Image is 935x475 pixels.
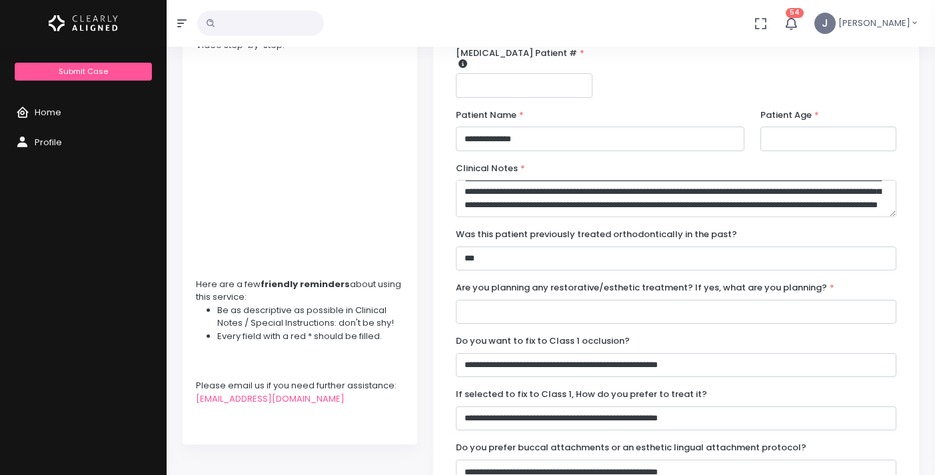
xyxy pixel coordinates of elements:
label: Do you want to fix to Class 1 occlusion? [456,334,630,348]
span: [PERSON_NAME] [838,17,910,30]
label: Are you planning any restorative/esthetic treatment? If yes, what are you planning? [456,281,834,294]
li: Be as descriptive as possible in Clinical Notes / Special Instructions: don't be shy! [217,304,404,330]
div: Please email us if you need further assistance: [196,379,404,392]
label: Patient Name [456,109,524,122]
span: Home [35,106,61,119]
label: Do you prefer buccal attachments or an esthetic lingual attachment protocol? [456,441,806,454]
label: [MEDICAL_DATA] Patient # [456,47,592,69]
span: J [814,13,836,34]
a: Submit Case [15,63,151,81]
span: Profile [35,136,62,149]
img: Logo Horizontal [49,9,118,37]
label: Was this patient previously treated orthodontically in the past? [456,228,737,241]
label: If selected to fix to Class 1, How do you prefer to treat it? [456,388,707,401]
a: [EMAIL_ADDRESS][DOMAIN_NAME] [196,392,345,405]
label: Patient Age [760,109,819,122]
span: Submit Case [59,66,108,77]
strong: friendly reminders [261,278,350,290]
div: Here are a few about using this service: [196,278,404,304]
label: Clinical Notes [456,162,525,175]
li: Every field with a red * should be filled. [217,330,404,343]
span: 54 [786,8,804,18]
